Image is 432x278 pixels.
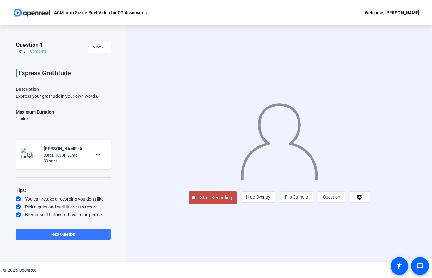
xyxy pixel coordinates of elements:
span: Next Question [51,232,75,237]
mat-icon: message [416,262,424,270]
div: [PERSON_NAME]-Advisory Council Meeting Intro Sizzle Re-ACM Intro Sizzle Reel Video for CG Associa... [44,145,86,152]
div: Welcome, [PERSON_NAME] [365,9,419,16]
span: Hide Overlay [246,195,270,200]
div: © 2025 OpenReel [3,267,37,274]
p: Express Grattitude [18,69,111,77]
span: Question [323,195,340,200]
div: Complete [30,49,46,54]
div: Be yourself! It doesn’t have to be perfect [16,212,111,218]
button: Start Recording [189,191,237,204]
span: Question 1 [16,41,43,49]
mat-icon: more_horiz [94,151,102,158]
div: You can retake a recording you don’t like [16,196,111,202]
div: 33 secs [44,158,86,164]
mat-icon: play_circle_outline [26,151,34,158]
p: ACM Intro Sizzle Reel Video for CG Associates [54,9,147,16]
div: Pick a quiet and well-lit area to record [16,204,111,210]
div: Express your gratitude in your own words. [16,93,111,99]
div: 1 of 3 [16,49,26,54]
span: Flip Camera [285,195,308,200]
mat-icon: accessibility [396,262,403,270]
button: Flip Camera [280,191,313,203]
img: overlay [240,99,318,180]
p: Description [16,85,111,93]
span: Start Recording [195,194,237,201]
img: OpenReel logo [13,6,51,19]
button: Question [318,191,345,203]
button: View All [88,42,111,53]
span: View All [93,43,106,52]
button: Hide Overlay [241,191,275,203]
button: Next Question [16,229,111,240]
div: 1 mins [16,116,54,122]
div: Tips: [16,187,111,194]
div: 30fps, 1080P, 32mb [44,152,86,158]
div: Maximum Duration [16,108,54,116]
img: thumb-nail [21,148,40,161]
